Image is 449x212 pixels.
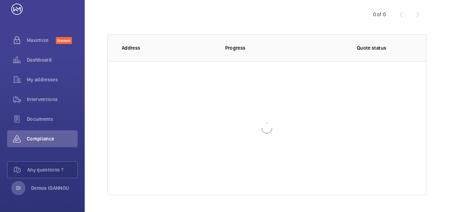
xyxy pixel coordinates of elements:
[122,44,214,51] p: Address
[27,76,78,83] span: My addresses
[16,185,20,192] p: DI
[56,37,72,44] span: Discover
[27,56,78,63] span: Dashboard
[31,185,69,192] p: Demos IOANNOU
[27,135,78,142] span: Compliance
[225,44,320,51] p: Progress
[27,166,77,173] span: Any questions ?
[357,44,386,51] p: Quote status
[27,37,56,44] span: Maximize
[27,96,78,103] span: Interventions
[373,11,386,18] div: 0 of 0
[27,116,78,123] span: Documents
